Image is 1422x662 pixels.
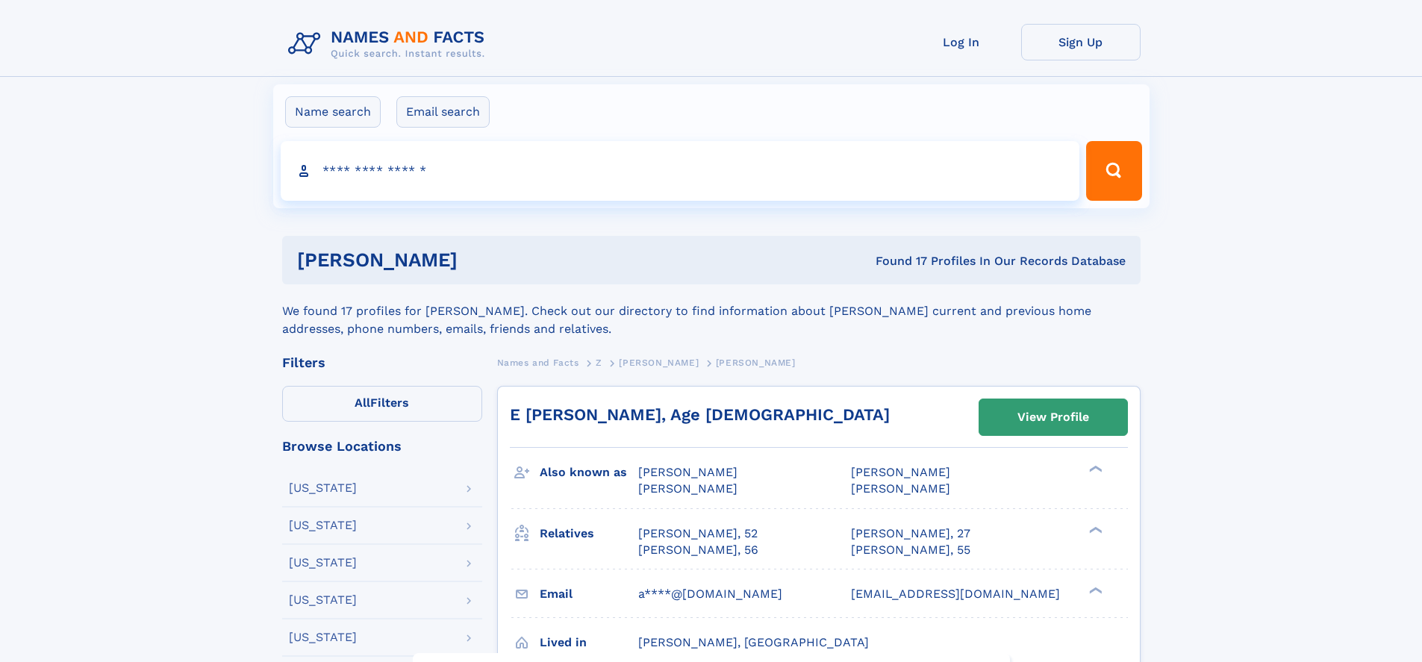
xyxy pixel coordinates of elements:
span: [PERSON_NAME] [716,357,796,368]
h3: Email [540,581,638,607]
span: [PERSON_NAME] [851,481,950,496]
img: Logo Names and Facts [282,24,497,64]
div: [US_STATE] [289,557,357,569]
label: Filters [282,386,482,422]
button: Search Button [1086,141,1141,201]
div: [US_STATE] [289,631,357,643]
a: Sign Up [1021,24,1141,60]
div: ❯ [1085,525,1103,534]
div: [US_STATE] [289,594,357,606]
h3: Relatives [540,521,638,546]
div: Filters [282,356,482,369]
span: [PERSON_NAME] [638,481,737,496]
div: ❯ [1085,464,1103,474]
a: View Profile [979,399,1127,435]
div: We found 17 profiles for [PERSON_NAME]. Check out our directory to find information about [PERSON... [282,284,1141,338]
label: Name search [285,96,381,128]
div: ❯ [1085,585,1103,595]
div: [US_STATE] [289,482,357,494]
a: Names and Facts [497,353,579,372]
a: [PERSON_NAME], 27 [851,525,970,542]
div: Browse Locations [282,440,482,453]
span: [EMAIL_ADDRESS][DOMAIN_NAME] [851,587,1060,601]
a: [PERSON_NAME], 56 [638,542,758,558]
h3: Lived in [540,630,638,655]
h3: Also known as [540,460,638,485]
a: [PERSON_NAME], 52 [638,525,758,542]
input: search input [281,141,1080,201]
a: E [PERSON_NAME], Age [DEMOGRAPHIC_DATA] [510,405,890,424]
div: Found 17 Profiles In Our Records Database [667,253,1126,269]
span: Z [596,357,602,368]
a: Z [596,353,602,372]
span: [PERSON_NAME], [GEOGRAPHIC_DATA] [638,635,869,649]
h1: [PERSON_NAME] [297,251,667,269]
a: [PERSON_NAME], 55 [851,542,970,558]
div: [US_STATE] [289,519,357,531]
label: Email search [396,96,490,128]
span: All [355,396,370,410]
a: Log In [902,24,1021,60]
span: [PERSON_NAME] [619,357,699,368]
a: [PERSON_NAME] [619,353,699,372]
span: [PERSON_NAME] [638,465,737,479]
span: [PERSON_NAME] [851,465,950,479]
div: View Profile [1017,400,1089,434]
